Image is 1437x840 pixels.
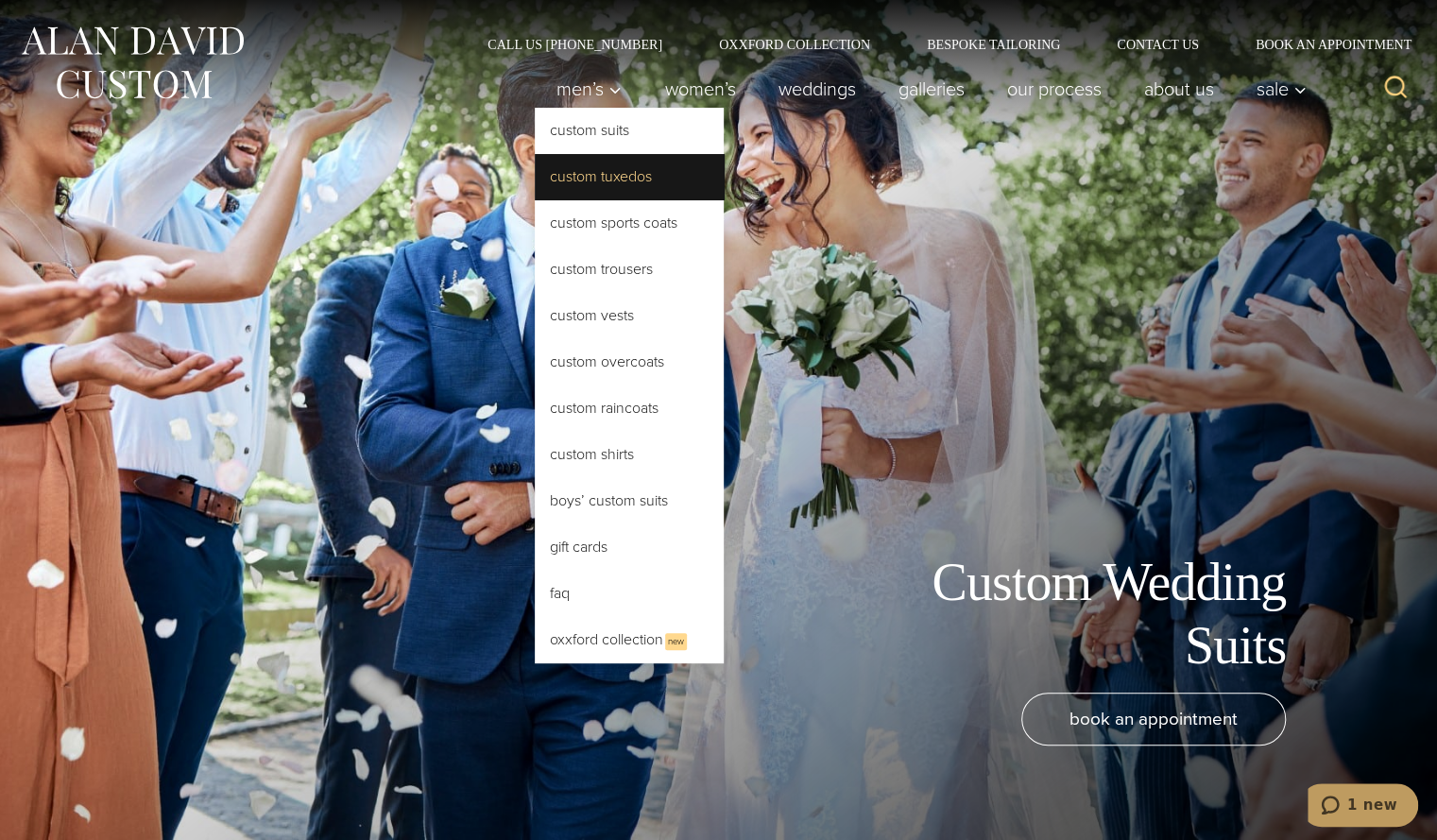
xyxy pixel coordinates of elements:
[535,432,724,477] a: Custom Shirts
[535,200,724,246] a: Custom Sports Coats
[459,38,1418,51] nav: Secondary Navigation
[535,478,724,523] a: Boys’ Custom Suits
[861,551,1286,677] h1: Custom Wedding Suits
[535,571,724,616] a: FAQ
[1235,70,1317,108] button: Sale sub menu toggle
[535,70,643,108] button: Men’s sub menu toggle
[1069,705,1238,732] span: book an appointment
[19,21,246,105] img: Alan David Custom
[535,108,724,153] a: Custom Suits
[535,386,724,431] a: Custom Raincoats
[643,70,757,108] a: Women’s
[691,38,898,51] a: Oxxford Collection
[1308,783,1418,831] iframe: Opens a widget where you can chat to one of our agents
[535,70,1317,108] nav: Primary Navigation
[535,524,724,570] a: Gift Cards
[1227,38,1418,51] a: Book an Appointment
[985,70,1122,108] a: Our Process
[1021,693,1286,746] a: book an appointment
[898,38,1088,51] a: Bespoke Tailoring
[535,247,724,292] a: Custom Trousers
[535,154,724,199] a: Custom Tuxedos
[1088,38,1227,51] a: Contact Us
[535,293,724,338] a: Custom Vests
[877,70,985,108] a: Galleries
[459,38,691,51] a: Call Us [PHONE_NUMBER]
[757,70,877,108] a: weddings
[1122,70,1235,108] a: About Us
[535,617,724,663] a: Oxxford CollectionNew
[535,339,724,385] a: Custom Overcoats
[665,633,687,650] span: New
[1373,66,1418,111] button: View Search Form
